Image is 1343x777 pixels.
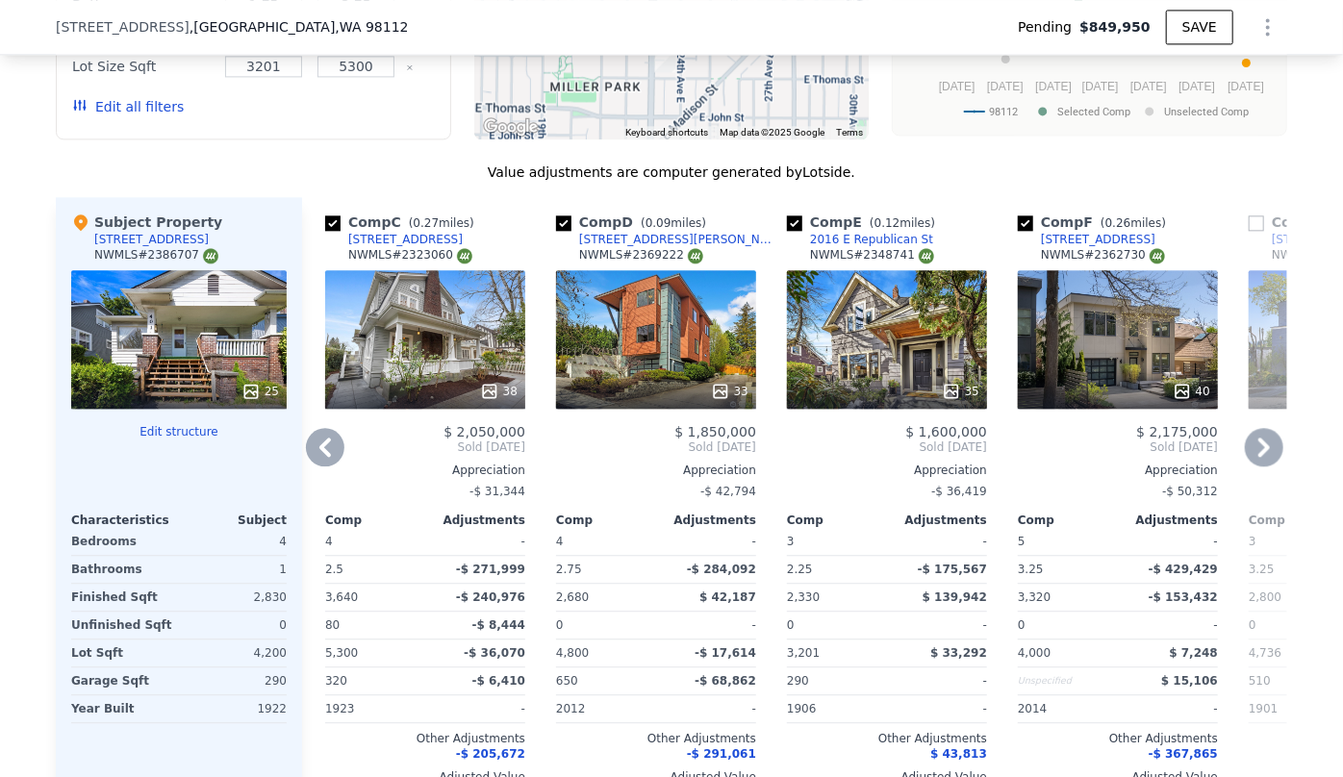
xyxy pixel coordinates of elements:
div: - [429,695,525,722]
text: Selected Comp [1057,105,1130,117]
img: NWMLS Logo [688,248,703,263]
div: Other Adjustments [556,731,756,746]
span: 0 [787,618,795,632]
div: - [891,612,987,639]
div: 2.75 [556,556,652,583]
span: -$ 271,999 [456,563,525,576]
span: -$ 17,614 [695,646,756,660]
span: $ 43,813 [930,747,987,761]
img: NWMLS Logo [457,248,472,263]
div: 0 [183,612,287,639]
span: -$ 42,794 [700,485,756,498]
div: - [660,528,756,555]
span: Sold [DATE] [556,439,756,455]
span: Map data ©2025 Google [720,127,824,138]
div: Bathrooms [71,556,175,583]
div: NWMLS # 2323060 [348,247,472,263]
span: 2,680 [556,590,589,604]
span: -$ 367,865 [1149,747,1218,761]
button: Edit structure [71,424,287,439]
div: 2.25 [787,556,883,583]
div: - [1122,528,1218,555]
span: 510 [1249,674,1271,688]
button: Keyboard shortcuts [625,126,708,139]
div: Other Adjustments [325,731,525,746]
div: Unfinished Sqft [71,612,175,639]
div: [STREET_ADDRESS] [1041,232,1155,247]
a: [STREET_ADDRESS] [325,232,463,247]
div: [STREET_ADDRESS][PERSON_NAME] [579,232,779,247]
div: Comp C [325,213,482,232]
div: Adjustments [425,513,525,528]
div: Lot Sqft [71,639,175,666]
span: $ 2,050,000 [443,424,525,439]
div: Appreciation [787,463,987,478]
div: 2,830 [183,584,287,611]
span: -$ 291,061 [687,747,756,761]
div: Subject [179,513,287,528]
span: 80 [325,618,340,632]
div: 40 [1173,382,1210,401]
button: Show Options [1249,8,1287,46]
div: NWMLS # 2386707 [94,247,218,263]
span: Pending [1018,17,1079,37]
span: 290 [787,674,809,688]
div: - [891,528,987,555]
span: -$ 36,419 [931,485,987,498]
div: [STREET_ADDRESS] [94,232,209,247]
span: $ 42,187 [699,590,756,604]
img: NWMLS Logo [1150,248,1165,263]
div: Unspecified [1018,667,1114,694]
span: -$ 50,312 [1162,485,1218,498]
a: Terms (opens in new tab) [836,127,863,138]
span: 650 [556,674,578,688]
span: -$ 284,092 [687,563,756,576]
div: 33 [711,382,748,401]
div: Appreciation [1018,463,1218,478]
span: Sold [DATE] [325,439,525,455]
div: 25 [241,382,279,401]
div: Comp F [1018,213,1174,232]
span: 3,640 [325,590,358,604]
span: $849,950 [1079,17,1151,37]
div: Comp [556,513,656,528]
span: 320 [325,674,347,688]
div: - [429,528,525,555]
div: - [660,695,756,722]
span: 0 [1018,618,1026,632]
div: 1906 [787,695,883,722]
span: ( miles) [862,216,943,230]
span: -$ 6,410 [472,674,525,688]
div: 2012 [556,695,652,722]
span: 2,330 [787,590,820,604]
div: Appreciation [556,463,756,478]
div: Bedrooms [71,528,175,555]
span: -$ 8,444 [472,618,525,632]
div: 38 [480,382,518,401]
div: 4 [183,528,287,555]
div: Lot Size Sqft [72,53,214,80]
text: [DATE] [1228,79,1264,92]
div: - [1122,612,1218,639]
span: [STREET_ADDRESS] [56,17,190,37]
img: NWMLS Logo [203,248,218,263]
span: -$ 31,344 [469,485,525,498]
div: 2016 E Republican St [810,232,933,247]
div: Other Adjustments [787,731,987,746]
span: 3 [787,535,795,548]
a: [STREET_ADDRESS] [1018,232,1155,247]
div: Comp [787,513,887,528]
div: Characteristics [71,513,179,528]
div: 1923 [325,695,421,722]
span: $ 33,292 [930,646,987,660]
span: 2,800 [1249,590,1281,604]
span: -$ 175,567 [918,563,987,576]
span: , WA 98112 [335,19,408,35]
span: -$ 153,432 [1149,590,1218,604]
text: [DATE] [1130,79,1167,92]
span: Sold [DATE] [787,439,987,455]
span: 0.12 [874,216,900,230]
span: 3,201 [787,646,820,660]
div: Comp [1018,513,1118,528]
div: Adjustments [1118,513,1218,528]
